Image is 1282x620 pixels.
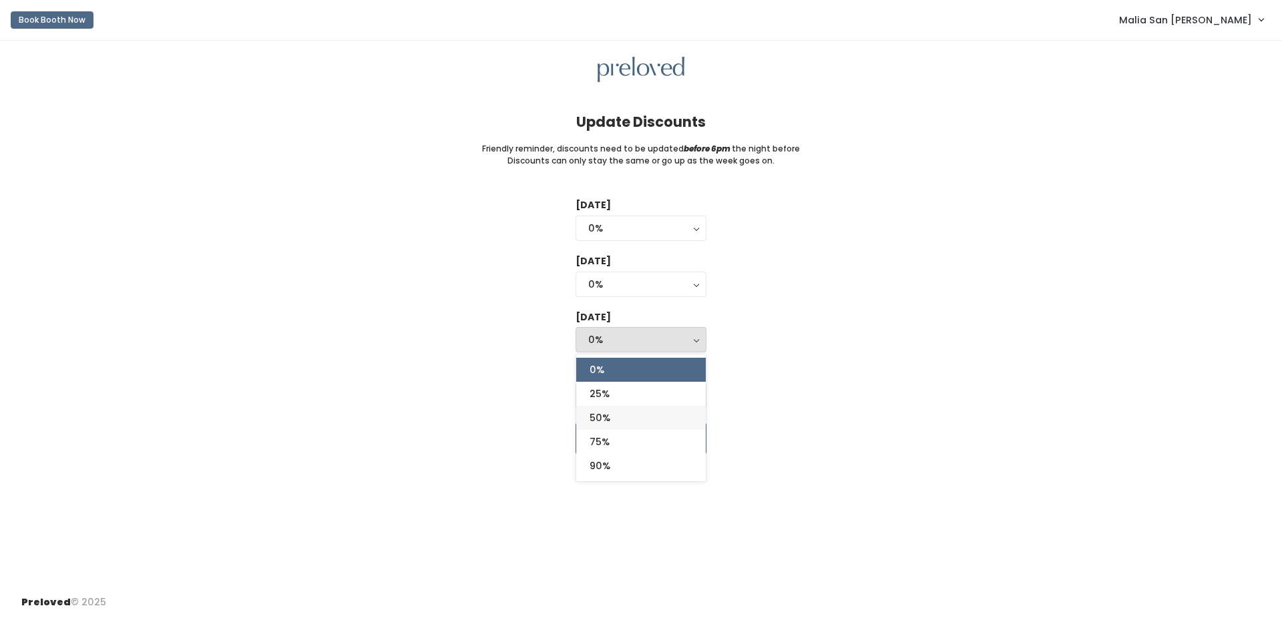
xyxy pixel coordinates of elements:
[576,254,611,268] label: [DATE]
[482,143,800,155] small: Friendly reminder, discounts need to be updated the night before
[590,434,610,449] span: 75%
[21,585,106,609] div: © 2025
[684,143,730,154] i: before 6pm
[1106,5,1277,34] a: Malia San [PERSON_NAME]
[590,410,610,425] span: 50%
[11,11,93,29] button: Book Booth Now
[590,458,610,473] span: 90%
[1119,13,1252,27] span: Malia San [PERSON_NAME]
[590,362,604,377] span: 0%
[588,332,694,347] div: 0%
[576,327,706,352] button: 0%
[590,386,610,401] span: 25%
[576,310,611,324] label: [DATE]
[576,114,706,129] h4: Update Discounts
[588,277,694,292] div: 0%
[588,221,694,236] div: 0%
[11,5,93,35] a: Book Booth Now
[576,216,706,241] button: 0%
[507,155,775,167] small: Discounts can only stay the same or go up as the week goes on.
[21,595,71,609] span: Preloved
[576,272,706,297] button: 0%
[576,198,611,212] label: [DATE]
[598,57,684,83] img: preloved logo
